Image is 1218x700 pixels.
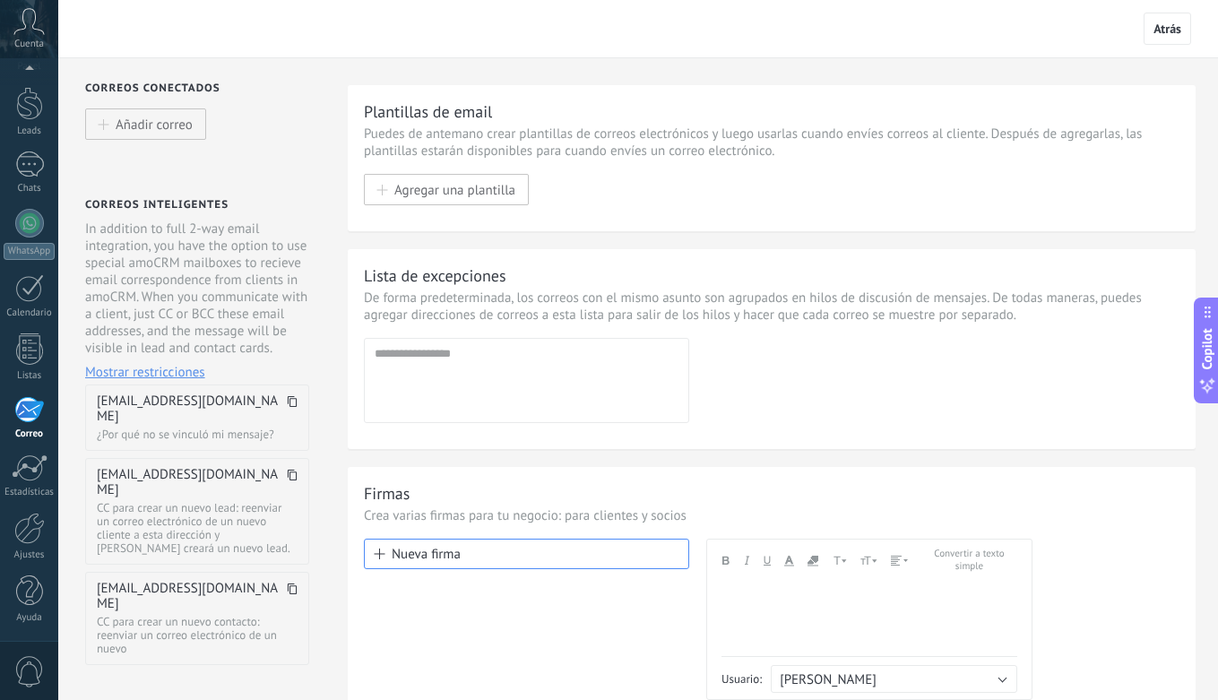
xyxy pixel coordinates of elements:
[85,198,229,212] div: Correos inteligentes
[97,428,298,441] dd: ¿Por qué no se vinculó mi mensaje?
[4,549,56,561] div: Ajustes
[85,364,205,381] span: Mostrar restricciones
[4,243,55,260] div: WhatsApp
[97,467,282,497] span: [EMAIL_ADDRESS][DOMAIN_NAME]
[832,554,847,566] span: Letra
[4,428,56,440] div: Correo
[771,665,1017,693] button: [PERSON_NAME]
[85,82,324,95] div: Correos conectados
[364,265,506,286] div: Lista de excepciones
[116,117,193,132] span: Añadir correo
[921,549,1017,573] button: Convertir a texto simple
[85,108,206,140] button: Añadir correo
[780,671,877,688] span: [PERSON_NAME]
[743,549,750,573] button: Cursiva
[97,615,298,655] dd: CC para crear un nuevo contacto: reenviar un correo electrónico de un nuevo
[287,582,298,611] span: Copiar
[784,554,794,566] span: Color de fuente
[4,487,56,498] div: Estadísticas
[721,671,762,687] span: Usuario:
[287,394,298,424] span: Copiar
[364,507,1179,524] p: Crea varias firmas para tu negocio: para clientes y socios
[364,539,689,569] button: Nueva firma
[808,556,818,566] span: Color de relleno
[1153,21,1181,37] span: Atrás
[4,612,56,624] div: Ayuda
[364,290,1179,324] p: De forma predeterminada, los correos con el mismo asunto son agrupados en hilos de discusión de m...
[4,183,56,194] div: Chats
[14,39,44,50] span: Cuenta
[97,581,282,611] span: [EMAIL_ADDRESS][DOMAIN_NAME]
[4,125,56,137] div: Leads
[4,370,56,382] div: Listas
[364,483,410,504] div: Firmas
[97,393,282,424] span: [EMAIL_ADDRESS][DOMAIN_NAME]
[364,101,492,122] div: Plantillas de email
[287,468,298,497] span: Copiar
[891,556,908,566] span: Alineación
[1198,328,1216,369] span: Copilot
[4,307,56,319] div: Calendario
[97,501,298,555] dd: CC para crear un nuevo lead: reenviar un correo electrónico de un nuevo cliente a esta dirección ...
[860,554,877,566] span: Tamaño de fuente
[721,549,730,573] button: Negrita
[394,182,515,197] span: Agregar una plantilla
[764,549,771,573] button: Subrayado
[364,125,1179,160] p: Puedes de antemano crear plantillas de correos electrónicos y luego usarlas cuando envíes correos...
[85,220,309,381] div: In addition to full 2-way email integration, you have the option to use special amoCRM mailboxes ...
[364,174,529,205] button: Agregar una plantilla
